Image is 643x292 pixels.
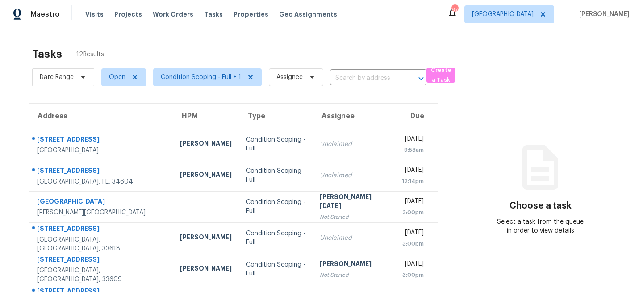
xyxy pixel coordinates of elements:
div: [DATE] [402,228,424,239]
div: Condition Scoping - Full [246,167,306,184]
div: Select a task from the queue in order to view details [497,217,585,235]
span: Projects [114,10,142,19]
span: Assignee [276,73,303,82]
div: [STREET_ADDRESS] [37,166,166,177]
span: Maestro [30,10,60,19]
span: 12 Results [76,50,104,59]
th: Assignee [313,104,394,129]
span: Open [109,73,125,82]
h3: Choose a task [509,201,572,210]
div: [GEOGRAPHIC_DATA] [37,197,166,208]
div: Condition Scoping - Full [246,135,306,153]
span: Geo Assignments [279,10,337,19]
div: [PERSON_NAME] [180,233,232,244]
div: Condition Scoping - Full [246,198,306,216]
div: [PERSON_NAME] [180,139,232,150]
div: 3:00pm [402,208,424,217]
div: [PERSON_NAME] [180,170,232,181]
h2: Tasks [32,50,62,58]
div: Condition Scoping - Full [246,229,306,247]
div: [GEOGRAPHIC_DATA], [GEOGRAPHIC_DATA], 33609 [37,266,166,284]
div: Unclaimed [320,234,387,242]
span: [PERSON_NAME] [576,10,630,19]
div: 3:00pm [402,239,424,248]
span: Work Orders [153,10,193,19]
span: Visits [85,10,104,19]
div: 12:14pm [402,177,424,186]
div: [GEOGRAPHIC_DATA] [37,146,166,155]
div: [DATE] [402,166,424,177]
div: [DATE] [402,197,424,208]
div: [STREET_ADDRESS] [37,224,166,235]
div: [PERSON_NAME][GEOGRAPHIC_DATA] [37,208,166,217]
div: 9:53am [402,146,424,154]
th: Address [29,104,173,129]
button: Open [415,72,427,85]
span: Tasks [204,11,223,17]
button: Create a Task [426,68,455,83]
span: [GEOGRAPHIC_DATA] [472,10,534,19]
th: HPM [173,104,239,129]
div: Not Started [320,271,387,279]
div: [GEOGRAPHIC_DATA], [GEOGRAPHIC_DATA], 33618 [37,235,166,253]
div: [PERSON_NAME] [180,264,232,275]
div: [GEOGRAPHIC_DATA], FL, 34604 [37,177,166,186]
div: [STREET_ADDRESS] [37,135,166,146]
div: Not Started [320,213,387,221]
div: [DATE] [402,134,424,146]
div: Unclaimed [320,140,387,149]
span: Create a Task [431,65,451,86]
div: Condition Scoping - Full [246,260,306,278]
div: [PERSON_NAME] [320,259,387,271]
input: Search by address [330,71,401,85]
div: Unclaimed [320,171,387,180]
div: [DATE] [402,259,424,271]
div: 87 [451,5,458,14]
span: Properties [234,10,268,19]
div: [STREET_ADDRESS] [37,255,166,266]
span: Condition Scoping - Full + 1 [161,73,241,82]
span: Date Range [40,73,74,82]
div: [PERSON_NAME][DATE] [320,192,387,213]
div: 3:00pm [402,271,424,279]
th: Type [239,104,313,129]
th: Due [395,104,438,129]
